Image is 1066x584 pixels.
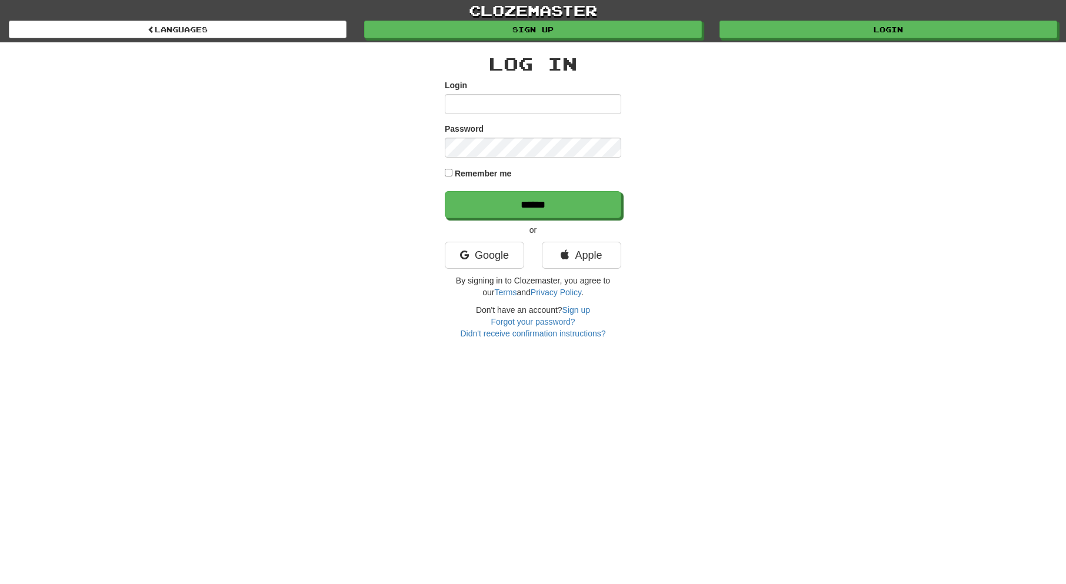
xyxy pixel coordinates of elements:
div: Don't have an account? [445,304,621,339]
a: Didn't receive confirmation instructions? [460,329,605,338]
a: Forgot your password? [491,317,575,326]
h2: Log In [445,54,621,74]
a: Sign up [562,305,590,315]
a: Apple [542,242,621,269]
label: Login [445,79,467,91]
a: Languages [9,21,347,38]
a: Google [445,242,524,269]
a: Login [719,21,1057,38]
a: Sign up [364,21,702,38]
p: or [445,224,621,236]
a: Terms [494,288,517,297]
label: Remember me [455,168,512,179]
label: Password [445,123,484,135]
p: By signing in to Clozemaster, you agree to our and . [445,275,621,298]
a: Privacy Policy [531,288,581,297]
